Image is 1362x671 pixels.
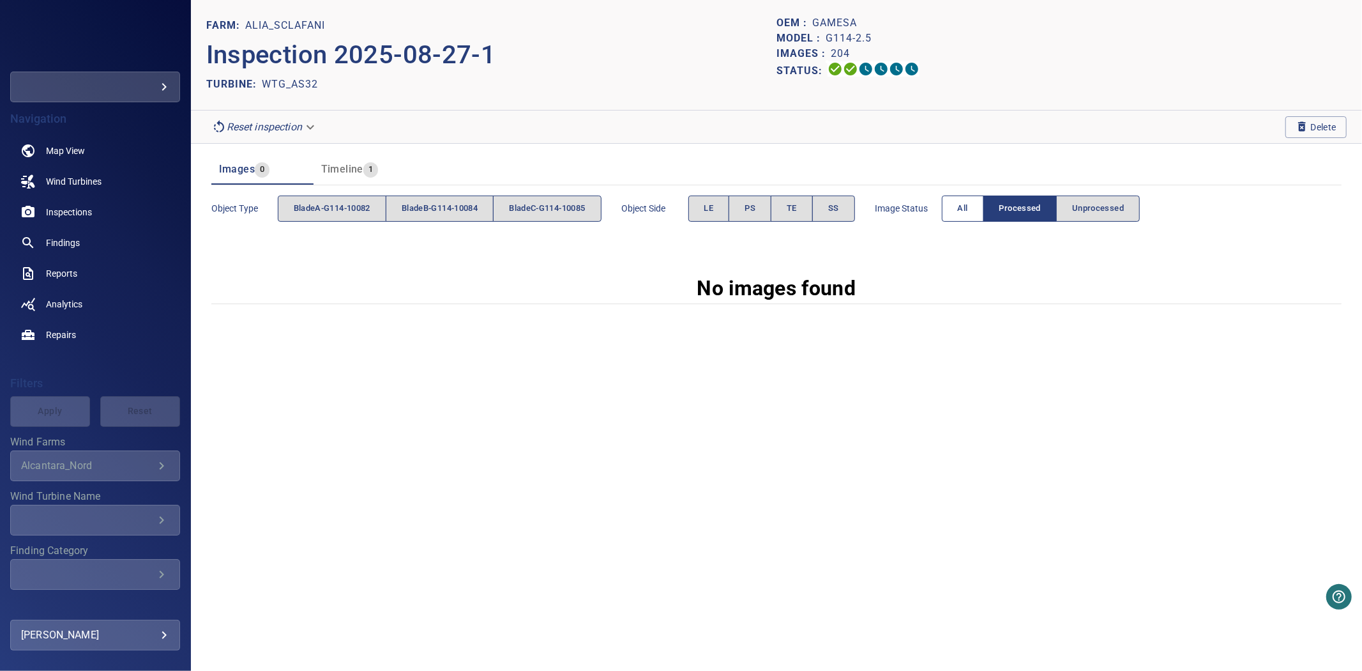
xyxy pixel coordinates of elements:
[843,61,858,77] svg: Data Formatted 100%
[812,196,855,222] button: SS
[10,437,180,447] label: Wind Farms
[776,61,828,80] p: Status:
[10,228,180,258] a: findings noActive
[10,72,180,102] div: comantursiemensserviceitaly
[206,116,322,138] div: Reset inspection
[10,197,180,228] a: inspections noActive
[206,18,245,33] p: FARM:
[1056,196,1140,222] button: Unprocessed
[812,15,857,31] p: Gamesa
[10,546,180,556] label: Finding Category
[46,236,80,249] span: Findings
[904,61,919,77] svg: Classification 0%
[875,202,942,215] span: Image Status
[771,196,813,222] button: TE
[46,298,82,311] span: Analytics
[10,135,180,166] a: map noActive
[10,491,180,502] label: Wind Turbine Name
[294,201,370,216] span: bladeA-G114-10082
[363,162,378,177] span: 1
[826,31,872,46] p: G114-2.5
[983,196,1057,222] button: Processed
[787,201,797,216] span: TE
[1285,116,1347,138] button: Delete
[206,77,262,92] p: TURBINE:
[10,320,180,350] a: repairs noActive
[1072,201,1124,216] span: Unprocessed
[828,61,843,77] svg: Uploading 100%
[46,328,76,341] span: Repairs
[776,46,831,61] p: Images :
[386,196,494,222] button: bladeB-G114-10084
[1296,120,1336,134] span: Delete
[745,201,755,216] span: PS
[10,559,180,590] div: Finding Category
[942,196,1140,222] div: imageStatus
[255,162,269,177] span: 0
[46,267,77,280] span: Reports
[10,377,180,390] h4: Filters
[10,112,180,125] h4: Navigation
[227,121,302,133] em: Reset inspection
[21,459,154,472] div: Alcantara_Nord
[10,289,180,320] a: analytics noActive
[262,77,318,92] p: WTG_AS32
[958,201,968,216] span: All
[704,201,714,216] span: LE
[31,20,159,56] img: comantursiemensserviceitaly-logo
[10,451,180,481] div: Wind Farms
[697,273,856,304] p: No images found
[776,15,812,31] p: OEM :
[509,201,585,216] span: bladeC-G114-10085
[493,196,601,222] button: bladeC-G114-10085
[21,625,169,645] div: [PERSON_NAME]
[999,201,1041,216] span: Processed
[10,258,180,289] a: reports noActive
[206,36,776,74] p: Inspection 2025-08-27-1
[10,166,180,197] a: windturbines noActive
[622,202,688,215] span: Object Side
[729,196,771,222] button: PS
[688,196,855,222] div: objectSide
[688,196,730,222] button: LE
[278,196,386,222] button: bladeA-G114-10082
[46,206,92,219] span: Inspections
[889,61,904,77] svg: Matching 0%
[10,505,180,536] div: Wind Turbine Name
[831,46,850,61] p: 204
[828,201,839,216] span: SS
[46,175,102,188] span: Wind Turbines
[402,201,478,216] span: bladeB-G114-10084
[874,61,889,77] svg: ML Processing 0%
[211,202,278,215] span: Object type
[321,163,363,175] span: Timeline
[46,144,85,157] span: Map View
[858,61,874,77] svg: Selecting 0%
[776,31,826,46] p: Model :
[219,163,255,175] span: Images
[245,18,325,33] p: Alia_Sclafani
[942,196,984,222] button: All
[278,196,602,222] div: objectType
